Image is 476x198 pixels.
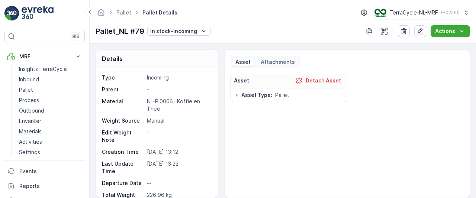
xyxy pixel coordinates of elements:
[147,129,210,144] p: -
[102,117,144,124] p: Weight Source
[19,76,39,83] p: Inbound
[19,149,40,156] p: Settings
[16,106,85,116] a: Outbound
[97,11,105,17] a: Homepage
[102,148,144,156] p: Creation Time
[19,168,82,175] p: Events
[102,179,144,187] p: Departure Date
[147,179,210,187] p: --
[116,9,131,16] a: Pallet
[102,54,123,63] p: Details
[19,128,42,135] p: Materials
[102,86,144,93] p: Parent
[260,58,295,66] p: Attachments
[292,76,344,85] button: Detach Asset
[19,182,82,190] p: Reports
[374,9,386,17] img: TC_v739CUj.png
[441,10,460,16] p: ( +02:00 )
[147,98,210,113] p: NL-PI0006 I Koffie en Thee
[102,98,144,113] p: Material
[435,27,455,35] p: Actions
[150,27,197,35] p: In stock-Incoming
[19,138,42,146] p: Activities
[431,25,470,37] button: Actions
[4,179,85,194] a: Reports
[96,26,144,37] p: Pallet_NL #79
[16,64,85,74] a: Insights TerraCycle
[241,91,272,99] span: Asset Type :
[19,117,41,125] p: Envanter
[374,6,470,19] button: TerraCycle-NL-MRF(+02:00)
[306,77,341,84] p: Detach Asset
[4,6,19,21] img: logo
[19,65,67,73] p: Insights TerraCycle
[4,49,85,64] button: MRF
[16,85,85,95] a: Pallet
[147,148,210,156] p: [DATE] 13:12
[72,33,80,39] p: ⌘B
[19,53,70,60] p: MRF
[19,107,44,114] p: Outbound
[147,86,210,93] p: -
[147,74,210,81] p: Incoming
[147,117,210,124] p: Manual
[19,86,33,94] p: Pallet
[102,160,144,175] p: Last Update Time
[389,9,438,16] p: TerraCycle-NL-MRF
[102,129,144,144] p: Edit Weight Note
[275,91,289,99] span: Pallet
[4,164,85,179] a: Events
[16,116,85,126] a: Envanter
[16,74,85,85] a: Inbound
[234,77,249,84] p: Asset
[16,137,85,147] a: Activities
[147,27,210,36] button: In stock-Incoming
[147,160,210,175] p: [DATE] 13:22
[141,9,179,16] span: Pallet Details
[16,126,85,137] a: Materials
[235,58,251,66] p: Asset
[22,6,54,21] img: logo_light-DOdMpM7g.png
[102,74,144,81] p: Type
[16,147,85,158] a: Settings
[19,97,39,104] p: Process
[16,95,85,106] a: Process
